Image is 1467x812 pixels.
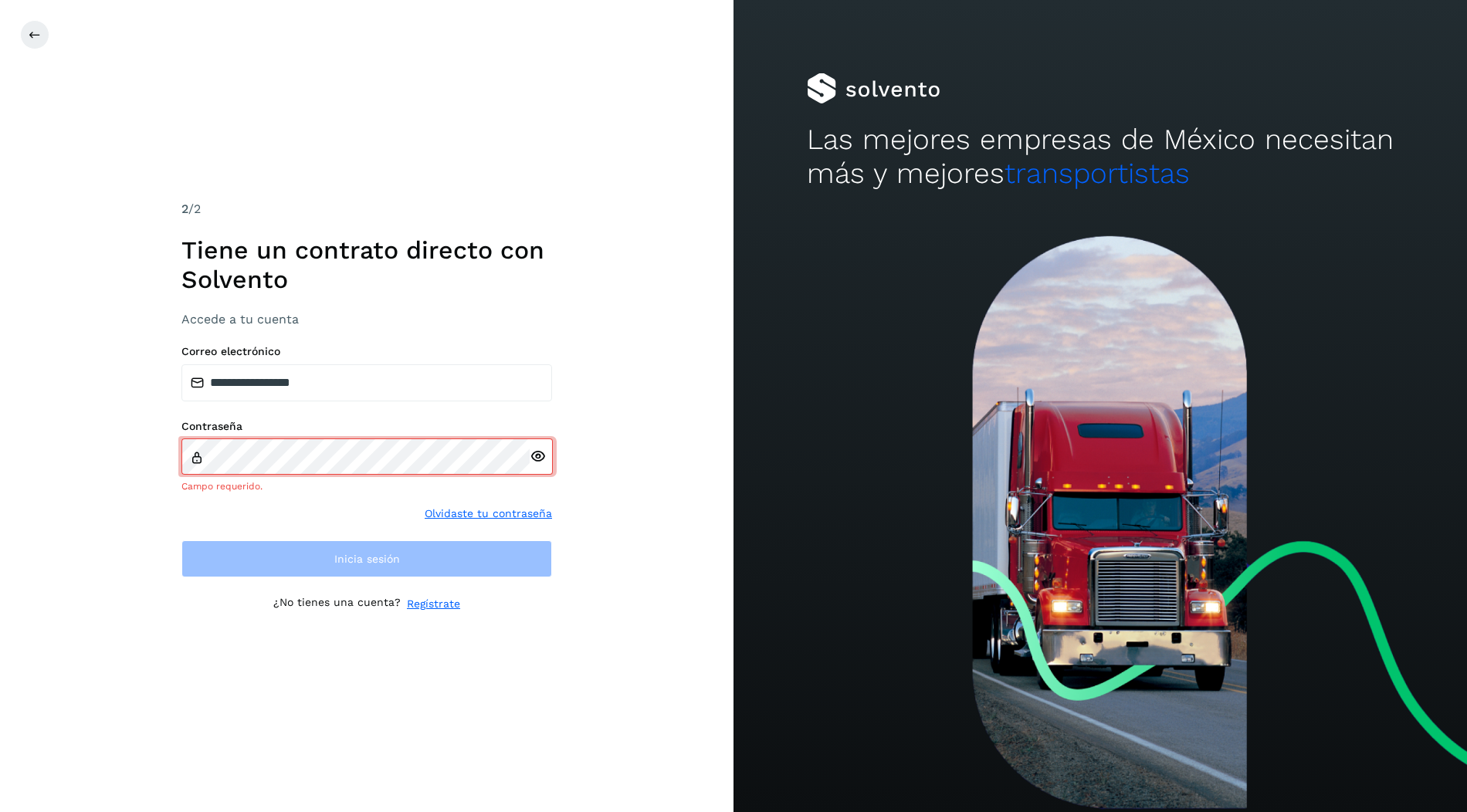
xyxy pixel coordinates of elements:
label: Correo electrónico [181,345,552,358]
span: transportistas [1005,157,1190,190]
h2: Las mejores empresas de México necesitan más y mejores [807,123,1394,191]
p: ¿No tienes una cuenta? [273,596,401,612]
div: /2 [181,200,552,218]
a: Olvidaste tu contraseña [425,506,552,522]
h3: Accede a tu cuenta [181,312,552,326]
h1: Tiene un contrato directo con Solvento [181,235,552,295]
div: Campo requerido. [181,479,552,493]
span: 2 [181,201,188,216]
span: Inicia sesión [334,553,400,564]
a: Regístrate [407,596,460,612]
button: Inicia sesión [181,540,552,577]
label: Contraseña [181,420,552,433]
